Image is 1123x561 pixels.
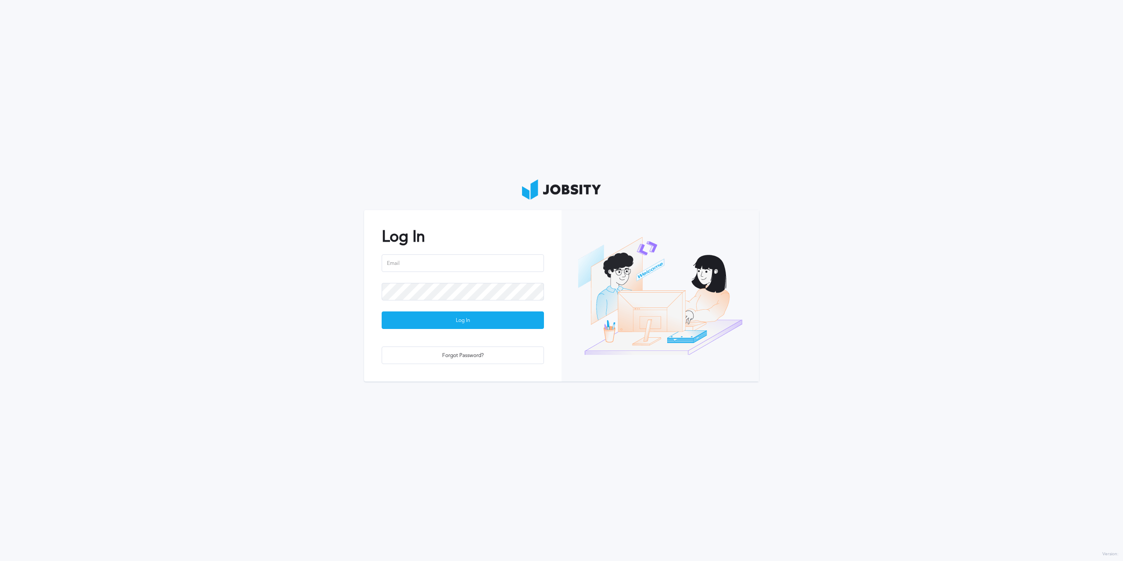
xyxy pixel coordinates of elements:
[382,347,544,364] button: Forgot Password?
[382,311,544,329] button: Log In
[382,228,544,246] h2: Log In
[382,254,544,272] input: Email
[382,312,544,329] div: Log In
[382,347,544,364] div: Forgot Password?
[1102,552,1119,557] label: Version:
